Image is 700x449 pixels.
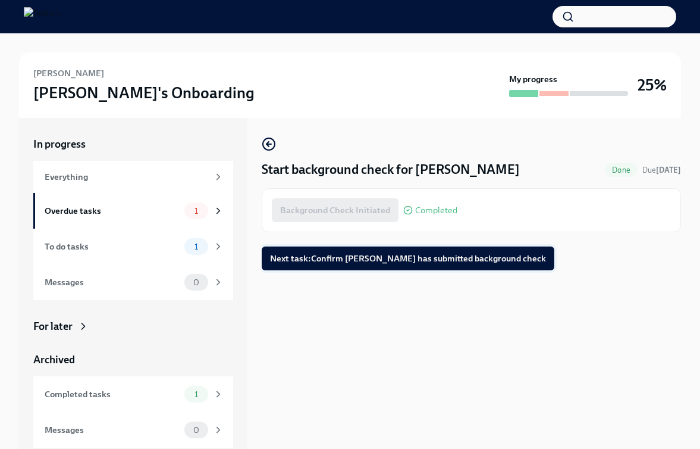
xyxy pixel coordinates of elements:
[187,390,205,399] span: 1
[33,82,255,104] h3: [PERSON_NAME]'s Onboarding
[33,137,233,151] a: In progress
[33,229,233,264] a: To do tasks1
[187,242,205,251] span: 1
[638,74,667,96] h3: 25%
[509,73,557,85] strong: My progress
[45,423,180,436] div: Messages
[33,376,233,412] a: Completed tasks1
[33,353,233,367] a: Archived
[33,264,233,300] a: Messages0
[24,7,61,26] img: Rothy's
[45,240,180,253] div: To do tasks
[33,161,233,193] a: Everything
[33,67,104,80] h6: [PERSON_NAME]
[642,166,681,174] span: Due
[45,388,180,401] div: Completed tasks
[605,166,638,174] span: Done
[33,412,233,448] a: Messages0
[45,276,180,289] div: Messages
[187,207,205,216] span: 1
[642,164,681,176] span: August 6th, 2025 09:00
[33,193,233,229] a: Overdue tasks1
[186,426,206,435] span: 0
[33,319,233,333] a: For later
[262,161,520,179] h4: Start background check for [PERSON_NAME]
[45,204,180,217] div: Overdue tasks
[33,319,73,333] div: For later
[186,278,206,287] span: 0
[415,206,457,215] span: Completed
[45,170,208,183] div: Everything
[270,252,546,264] span: Next task : Confirm [PERSON_NAME] has submitted background check
[262,247,554,270] button: Next task:Confirm [PERSON_NAME] has submitted background check
[656,166,681,174] strong: [DATE]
